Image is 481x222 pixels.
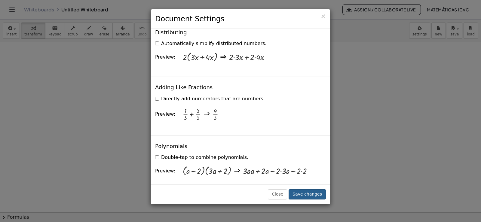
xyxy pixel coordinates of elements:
[155,40,266,47] label: Automatically simplify distributed numbers.
[155,84,213,90] h4: Adding Like Fractions
[155,41,159,45] input: Automatically simplify distributed numbers.
[155,168,175,174] span: Preview:
[204,109,210,120] div: ⇒
[155,97,159,101] input: Directly add numerators that are numbers.
[155,29,187,35] h4: Distributing
[155,155,159,159] input: Double-tap to combine polynomials.
[268,189,287,199] button: Close
[155,143,187,149] h4: Polynomials
[155,54,175,60] span: Preview:
[155,111,175,117] span: Preview:
[320,13,326,20] button: Close
[320,13,326,20] span: ×
[289,189,326,199] button: Save changes
[220,52,226,63] div: ⇒
[155,96,265,102] label: Directly add numerators that are numbers.
[234,166,240,177] div: ⇒
[155,14,326,24] h3: Document Settings
[155,154,248,161] label: Double-tap to combine polynomials.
